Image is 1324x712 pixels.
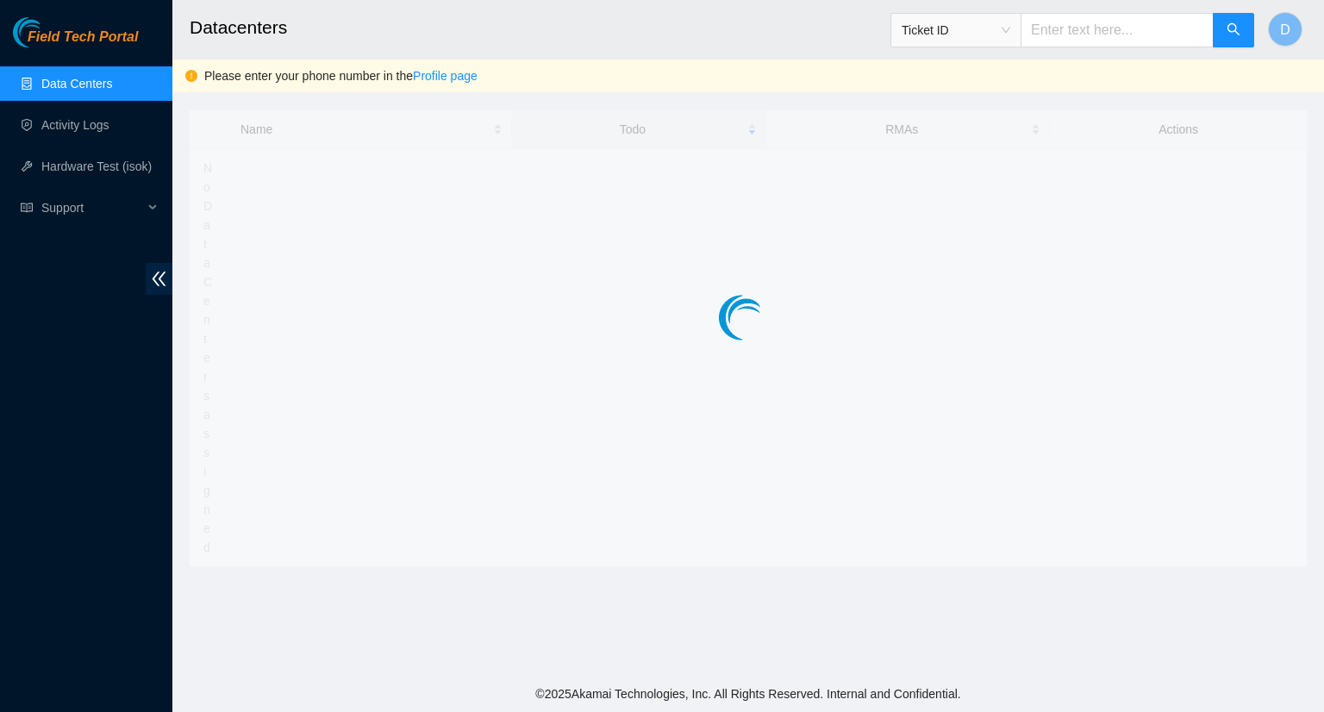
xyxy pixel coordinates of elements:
a: Profile page [413,69,478,83]
img: Akamai Technologies [13,17,87,47]
span: double-left [146,263,172,295]
button: D [1268,12,1302,47]
a: Data Centers [41,77,112,91]
span: search [1227,22,1240,39]
button: search [1213,13,1254,47]
footer: © 2025 Akamai Technologies, Inc. All Rights Reserved. Internal and Confidential. [172,676,1324,712]
span: exclamation-circle [185,70,197,82]
span: Support [41,190,143,225]
a: Activity Logs [41,118,109,132]
a: Hardware Test (isok) [41,159,152,173]
input: Enter text here... [1021,13,1214,47]
span: Field Tech Portal [28,29,138,46]
span: read [21,202,33,214]
span: Ticket ID [902,17,1010,43]
div: Please enter your phone number in the [204,66,1311,85]
a: Akamai TechnologiesField Tech Portal [13,31,138,53]
span: D [1280,19,1290,41]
